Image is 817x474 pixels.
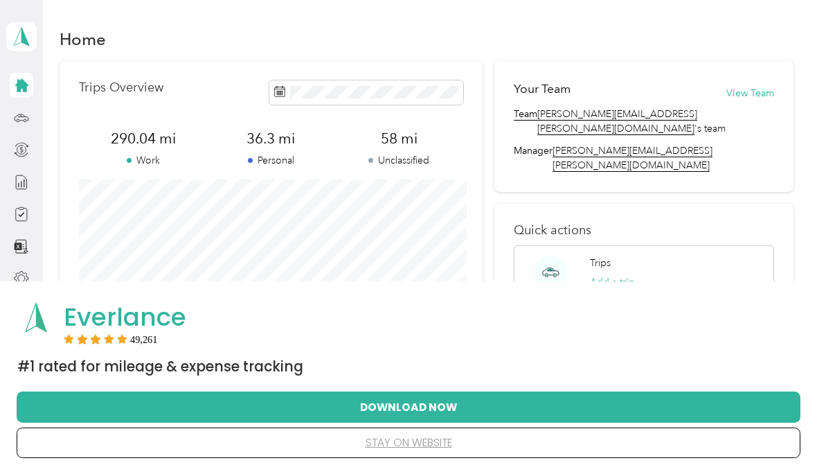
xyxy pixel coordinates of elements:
span: #1 Rated for Mileage & Expense Tracking [17,357,303,376]
span: Manager [514,143,553,173]
p: Unclassified [335,153,463,168]
button: View Team [726,86,774,100]
p: Trips [590,256,611,270]
button: Add a trip [590,275,635,290]
p: Quick actions [514,223,773,238]
div: Rating:5 stars [64,334,158,344]
button: stay on website [39,428,778,457]
button: Download Now [39,392,778,421]
span: User reviews count [130,335,158,344]
span: 290.04 mi [79,129,207,148]
h1: Home [60,32,106,46]
span: 58 mi [335,129,463,148]
img: App logo [17,299,55,336]
span: Everlance [64,299,186,335]
p: Personal [207,153,335,168]
span: 36.3 mi [207,129,335,148]
p: Trips Overview [79,80,163,95]
p: Work [79,153,207,168]
h2: Your Team [514,80,571,98]
span: 's team [537,107,773,136]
